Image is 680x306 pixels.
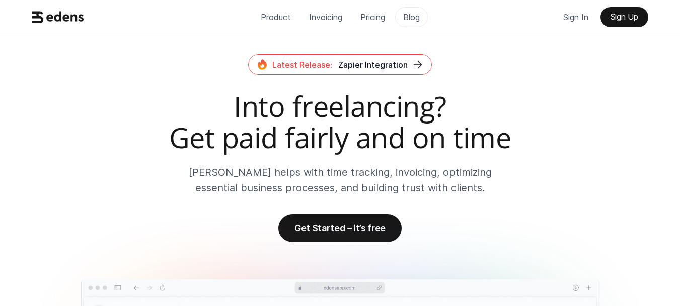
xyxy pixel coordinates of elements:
p: Pricing [360,10,385,25]
p: Sign Up [611,12,638,22]
a: Latest Release:Zapier Integration [248,54,432,75]
h2: Into freelancing? Get paid fairly and on time [28,91,652,153]
p: [PERSON_NAME] helps with time tracking, invoicing, optimizing essential business processes, and b... [169,165,511,195]
a: Pricing [352,7,393,27]
span: Latest Release: [272,59,332,70]
a: Sign In [555,7,596,27]
a: Invoicing [301,7,350,27]
a: Sign Up [600,7,648,27]
a: Product [253,7,299,27]
p: Product [261,10,291,25]
a: Blog [395,7,428,27]
p: Invoicing [309,10,342,25]
a: Get Started – it’s free [278,214,402,242]
span: Zapier Integration [338,59,408,70]
p: Sign In [563,10,588,25]
p: Get Started – it’s free [294,223,386,233]
p: Blog [403,10,420,25]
